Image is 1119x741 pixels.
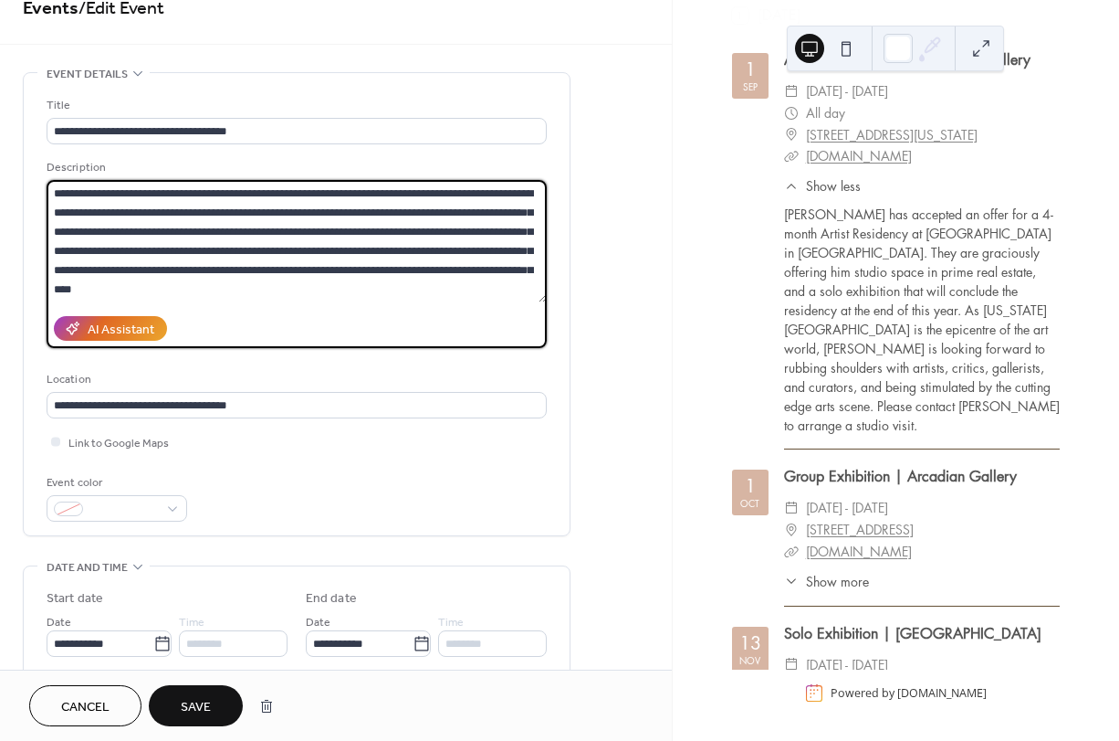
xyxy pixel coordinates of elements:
span: Date [47,613,71,632]
div: ​ [784,124,799,146]
div: End date [306,589,357,609]
span: Time [179,613,204,632]
div: ​ [784,80,799,102]
a: Group Exhibition | Arcadian Gallery [784,467,1017,486]
a: [DOMAIN_NAME] [806,543,912,560]
button: ​Show less [784,176,861,196]
span: [DATE] - [DATE] [806,497,888,519]
button: Save [149,685,243,726]
div: ​ [784,519,799,541]
span: Show more [806,572,869,591]
span: All day [806,102,845,124]
div: ​ [784,654,799,676]
div: ​ [784,102,799,124]
div: ​ [784,145,799,167]
div: Start date [47,589,103,609]
div: ​ [784,572,799,591]
div: 1 [745,60,756,79]
div: Location [47,370,543,389]
span: Link to Google Maps [68,434,169,453]
div: Event color [47,473,183,492]
button: Cancel [29,685,141,726]
div: ​ [784,541,799,563]
span: [DATE] - [DATE] [806,654,888,676]
span: Date and time [47,558,128,577]
span: Save [181,698,211,717]
span: Date [306,613,330,632]
div: 1 [745,477,756,495]
button: ​Show more [784,572,869,591]
a: [STREET_ADDRESS][US_STATE] [806,124,978,146]
div: Title [47,96,543,115]
span: Time [438,613,464,632]
div: Oct [740,499,759,508]
div: ​ [784,176,799,196]
button: AI Assistant [54,316,167,341]
span: [DATE] - [DATE] [806,80,888,102]
a: Solo Exhibition | [GEOGRAPHIC_DATA] [784,624,1041,643]
span: Show less [806,176,861,196]
span: Event details [47,65,128,84]
div: Nov [739,656,760,665]
div: Description [47,158,543,177]
div: Sep [743,82,758,91]
span: Cancel [61,698,110,717]
div: [PERSON_NAME] has accepted an offer for a 4-month Artist Residency at [GEOGRAPHIC_DATA] in [GEOGR... [784,205,1060,435]
a: [DOMAIN_NAME] [806,147,912,164]
a: [STREET_ADDRESS] [806,519,914,541]
div: AI Assistant [88,321,154,340]
div: 13 [739,634,761,652]
div: Powered by [831,685,987,701]
div: ​ [784,497,799,519]
a: Artist Residency | Moshava Art Gallery [784,50,1030,69]
a: [DOMAIN_NAME] [897,685,987,701]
